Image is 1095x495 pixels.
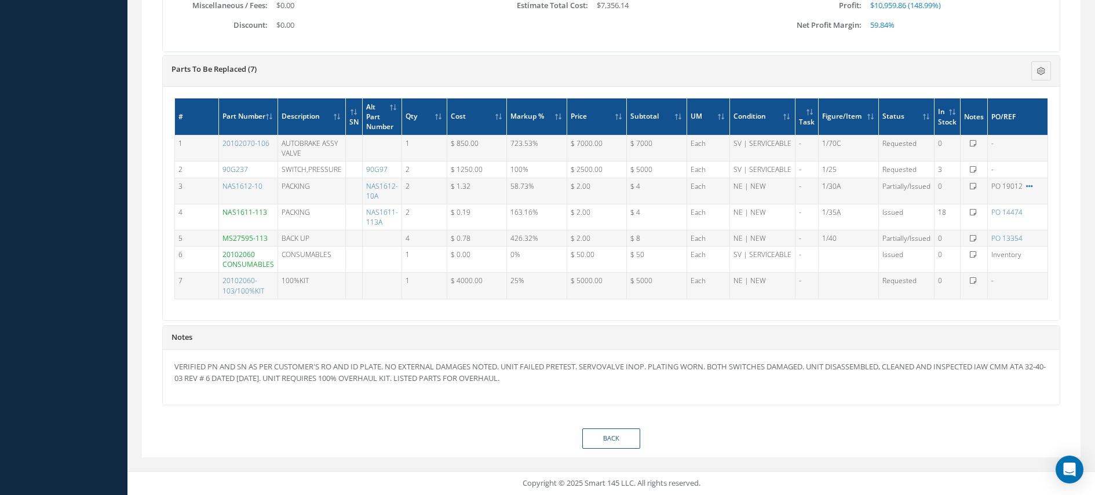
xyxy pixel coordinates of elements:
td: 0 [935,178,961,204]
td: 100%KIT [278,273,345,299]
th: Notes [961,98,988,135]
td: 0 [935,230,961,247]
td: 1/35A [818,204,878,230]
td: PACKING [278,178,345,204]
td: - [795,230,818,247]
td: $ 8 [627,230,687,247]
td: $ 50.00 [567,247,626,273]
a: 20102060 CONSUMABLES [222,250,274,269]
span: 723.53% [510,138,538,148]
td: 5 [175,230,219,247]
td: $ 5000 [627,273,687,299]
th: Description [278,98,345,135]
td: $ 0.19 [447,204,506,230]
th: Price [567,98,626,135]
td: $ 7000.00 [567,135,626,162]
td: 0 [935,273,961,299]
td: 0 [935,135,961,162]
th: In Stock [935,98,961,135]
td: Partially/Issued [879,230,935,247]
label: Estimate Total Cost: [472,1,588,10]
th: Part Number [218,98,278,135]
a: 90G237 [222,164,248,174]
td: Each [687,178,729,204]
td: CONSUMABLES [278,247,345,273]
td: $ 50 [627,247,687,273]
th: # [175,98,219,135]
td: SV | SERVICEABLE [729,162,795,178]
h5: Parts To Be Replaced (7) [171,65,901,74]
td: $ 0.00 [447,247,506,273]
td: 3 [935,162,961,178]
label: Net Profit Margin: [768,21,862,30]
span: 426.32% [510,233,538,243]
td: Issued [879,247,935,273]
span: - [991,164,994,174]
td: 6 [175,247,219,273]
label: Discount: [174,21,268,30]
td: Each [687,230,729,247]
th: PO/REF [988,98,1048,135]
th: Figure/Item [818,98,878,135]
th: Alt Part Number [362,98,402,135]
td: PACKING [278,204,345,230]
td: $ 4 [627,178,687,204]
td: - [795,178,818,204]
span: 0% [510,250,520,259]
td: Each [687,135,729,162]
td: 7 [175,273,219,299]
a: Back [582,428,640,449]
td: NE | NEW [729,204,795,230]
h5: Notes [171,333,1051,342]
td: 3 [175,178,219,204]
a: NAS1611-113 [222,207,267,217]
p: VERIFIED PN AND SN AS PER CUSTOMER'S RO AND ID PLATE. NO EXTERNAL DAMAGES NOTED. UNIT FAILED PRET... [174,361,1048,384]
td: Each [687,273,729,299]
td: Requested [879,273,935,299]
a: PO 14474 [991,207,1023,217]
a: NAS1611-113A [366,207,398,227]
th: Subtotal [627,98,687,135]
td: 1/30A [818,178,878,204]
td: $ 4000.00 [447,273,506,299]
td: SV | SERVICEABLE [729,135,795,162]
th: Status [879,98,935,135]
td: 1/40 [818,230,878,247]
td: $ 4 [627,204,687,230]
div: Open Intercom Messenger [1056,456,1083,483]
span: 163.16% [510,207,538,217]
th: Qty [402,98,447,135]
td: 4 [175,204,219,230]
a: MS27595-113 [222,233,268,243]
th: Task [795,98,818,135]
td: $ 0.78 [447,230,506,247]
a: 20102070-106 [222,138,269,148]
td: - [795,204,818,230]
a: PO 13354 [991,233,1023,243]
td: $ 7000 [627,135,687,162]
div: $0.00 [268,20,431,31]
td: 1 [175,135,219,162]
span: - [991,138,994,148]
td: 0 [935,247,961,273]
span: 59.84% [870,20,895,30]
th: Markup % [507,98,567,135]
td: 1 [402,247,447,273]
td: Each [687,204,729,230]
td: 4 [402,230,447,247]
span: - [991,276,994,285]
td: 2 [402,178,447,204]
td: $ 1250.00 [447,162,506,178]
td: 1 [402,135,447,162]
td: $ 2500.00 [567,162,626,178]
td: Each [687,162,729,178]
a: 20102060-103/100%KIT [222,276,264,295]
a: NAS1612-10 [222,181,262,191]
label: Miscellaneous / Fees: [174,1,268,10]
td: $ 1.32 [447,178,506,204]
td: 1 [402,273,447,299]
th: UM [687,98,729,135]
td: 2 [402,162,447,178]
td: - [795,273,818,299]
td: 18 [935,204,961,230]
